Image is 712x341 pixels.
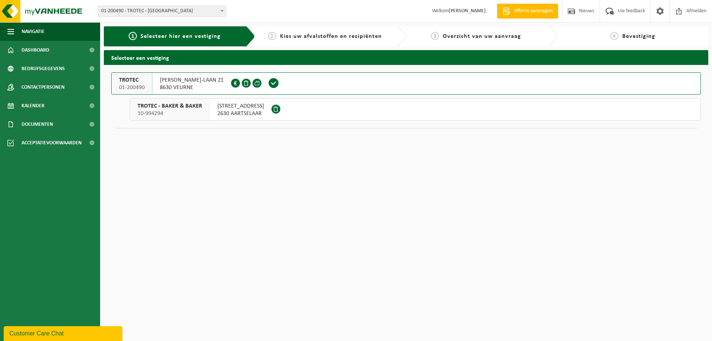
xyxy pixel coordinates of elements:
[622,33,655,39] span: Bevestiging
[104,50,708,65] h2: Selecteer een vestiging
[119,76,145,84] span: TROTEC
[98,6,226,16] span: 01-200490 - TROTEC - VEURNE
[497,4,558,19] a: Offerte aanvragen
[268,32,276,40] span: 2
[129,32,137,40] span: 1
[217,102,264,110] span: [STREET_ADDRESS]
[22,78,65,96] span: Contactpersonen
[610,32,619,40] span: 4
[443,33,521,39] span: Overzicht van uw aanvraag
[141,33,221,39] span: Selecteer hier een vestiging
[22,96,44,115] span: Kalender
[22,134,82,152] span: Acceptatievoorwaarden
[280,33,382,39] span: Kies uw afvalstoffen en recipiënten
[512,7,554,15] span: Offerte aanvragen
[22,22,44,41] span: Navigatie
[160,84,224,91] span: 8630 VEURNE
[138,110,202,117] span: 10-994294
[4,325,124,341] iframe: chat widget
[98,6,226,17] span: 01-200490 - TROTEC - VEURNE
[22,41,49,59] span: Dashboard
[431,32,439,40] span: 3
[217,110,264,117] span: 2630 AARTSELAAR
[449,8,486,14] strong: [PERSON_NAME]
[111,72,701,95] button: TROTEC 01-200490 [PERSON_NAME]-LAAN 218630 VEURNE
[22,59,65,78] span: Bedrijfsgegevens
[138,102,202,110] span: TROTEC - BAKER & BAKER
[119,84,145,91] span: 01-200490
[130,98,701,121] button: TROTEC - BAKER & BAKER 10-994294 [STREET_ADDRESS]2630 AARTSELAAR
[22,115,53,134] span: Documenten
[160,76,224,84] span: [PERSON_NAME]-LAAN 21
